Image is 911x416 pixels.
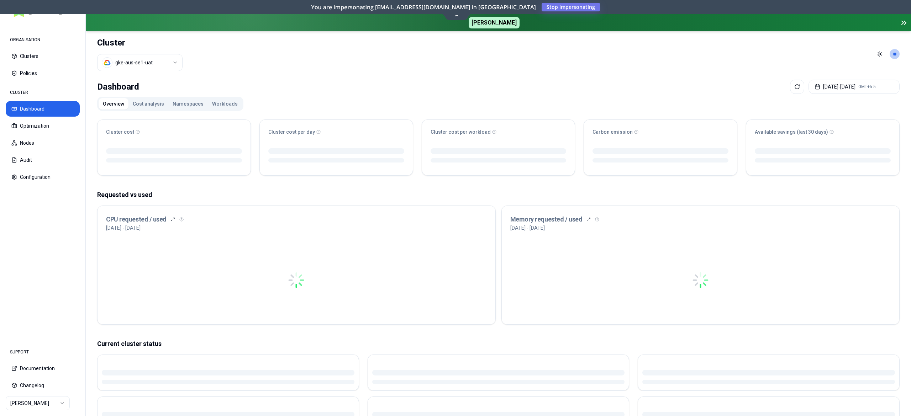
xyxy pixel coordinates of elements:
[106,224,141,231] p: [DATE] - [DATE]
[106,214,167,224] h3: CPU requested / used
[97,54,183,71] button: Select a value
[104,59,111,66] img: gcp
[208,98,242,110] button: Workloads
[858,84,876,90] span: GMT+5.5
[97,190,900,200] p: Requested vs used
[99,98,128,110] button: Overview
[431,128,567,135] div: Cluster cost per workload
[755,128,891,135] div: Available savings (last 30 days)
[469,17,520,28] span: [PERSON_NAME]
[510,224,545,231] p: [DATE] - [DATE]
[115,59,153,66] div: gke-aus-se1-uat
[6,101,80,117] button: Dashboard
[106,128,242,135] div: Cluster cost
[6,118,80,134] button: Optimization
[6,345,80,359] div: SUPPORT
[6,135,80,151] button: Nodes
[97,339,900,349] p: Current cluster status
[97,80,139,94] div: Dashboard
[6,65,80,81] button: Policies
[510,214,583,224] h3: Memory requested / used
[6,48,80,64] button: Clusters
[6,152,80,168] button: Audit
[6,378,80,393] button: Changelog
[268,128,404,135] div: Cluster cost per day
[809,80,900,94] button: [DATE]-[DATE]GMT+5.5
[128,98,168,110] button: Cost analysis
[6,33,80,47] div: ORGANISATION
[97,37,183,48] h1: Cluster
[6,85,80,100] div: CLUSTER
[6,169,80,185] button: Configuration
[168,98,208,110] button: Namespaces
[593,128,728,135] div: Carbon emission
[6,361,80,376] button: Documentation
